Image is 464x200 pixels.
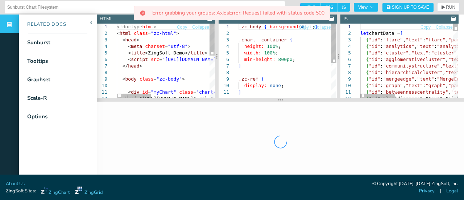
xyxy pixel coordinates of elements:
[366,57,369,62] span: {
[340,69,351,76] div: 8
[431,50,456,56] span: "cluster"
[278,57,292,62] span: 800px
[117,24,142,29] span: <!doctype
[417,76,434,82] span: "text"
[369,63,380,69] span: "id"
[131,44,142,49] span: meta
[140,63,142,69] span: >
[239,63,241,69] span: }
[409,50,411,56] span: ,
[383,37,403,42] span: "flare"
[128,44,131,49] span: <
[369,44,380,49] span: "id"
[383,63,440,69] span: "communitystructure"
[382,3,434,12] button: Sign Up to Save
[6,188,36,195] span: ZingSoft Sites:
[383,70,442,75] span: "hierarchicalcluster"
[428,50,431,56] span: :
[131,57,148,62] span: script
[97,30,107,37] div: 2
[97,63,107,69] div: 7
[97,37,107,43] div: 3
[383,50,408,56] span: "cluster"
[354,3,378,12] button: View
[366,37,369,42] span: {
[369,83,380,88] span: "id"
[434,44,437,49] span: :
[125,76,136,82] span: body
[97,76,107,82] div: 9
[340,76,351,82] div: 9
[244,83,267,88] span: display:
[97,69,107,76] div: 8
[165,44,168,49] span: =
[383,44,414,49] span: "analytics"
[380,44,383,49] span: :
[120,30,131,36] span: html
[403,83,406,88] span: ,
[219,24,229,30] div: 1
[97,89,107,95] div: 11
[340,95,351,102] div: 12
[179,89,193,95] span: class
[366,76,369,82] span: {
[446,188,458,195] a: Legal
[7,1,282,13] input: Untitled Demo
[380,89,383,95] span: :
[340,82,351,89] div: 10
[267,44,278,49] span: 100%
[380,76,383,82] span: :
[196,89,247,95] span: "chart--container"
[406,37,423,42] span: "text"
[123,76,125,82] span: <
[6,180,25,187] a: About Us
[380,63,383,69] span: :
[27,57,48,65] div: Tooltips
[152,11,324,16] p: Error grabbing your groups: AxiosError: Request failed with status code 500
[148,30,151,36] span: =
[264,50,275,56] span: 100%
[383,89,448,95] span: "betweennesscentrality"
[440,63,443,69] span: ,
[340,43,351,50] div: 4
[128,89,131,95] span: <
[411,50,428,56] span: "text"
[366,50,369,56] span: {
[270,83,281,88] span: none
[314,24,331,31] button: Collapse
[27,94,47,102] div: Scale-R
[400,30,403,36] span: [
[278,44,281,49] span: ;
[193,89,196,95] span: =
[366,44,369,49] span: {
[239,89,241,95] span: }
[97,24,107,30] div: 1
[177,25,187,29] span: Copy
[41,187,70,196] a: ZingChart
[219,89,229,95] div: 11
[419,188,435,195] a: Privacy
[298,24,309,31] button: Copy
[440,188,441,195] span: |
[128,63,139,69] span: head
[383,76,414,82] span: "mergeedge"
[219,50,229,56] div: 5
[148,50,185,56] span: ZingSoft Demo
[134,30,148,36] span: class
[434,76,437,82] span: :
[239,37,287,42] span: .chart--container
[383,83,403,88] span: "graph"
[281,83,284,88] span: ;
[369,76,380,82] span: "id"
[380,57,383,62] span: :
[380,37,383,42] span: :
[177,24,187,31] button: Copy
[100,16,113,23] div: HTML
[244,50,261,56] span: width:
[27,75,50,84] div: Graphset
[221,16,231,23] div: CSS
[219,56,229,63] div: 6
[159,57,162,62] span: =
[340,63,351,69] div: 7
[369,37,380,42] span: "id"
